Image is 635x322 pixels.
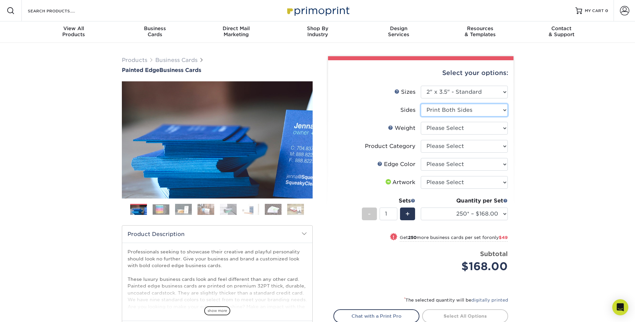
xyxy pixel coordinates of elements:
strong: Subtotal [480,250,508,257]
span: - [368,209,371,219]
a: Business Cards [155,57,197,63]
div: Sets [362,197,415,205]
img: Primoprint [284,3,351,18]
small: Get more business cards per set for [400,235,508,242]
div: Products [33,25,114,37]
div: Open Intercom Messenger [612,299,628,315]
a: View AllProducts [33,21,114,43]
span: Contact [521,25,602,31]
span: Painted Edge [122,67,159,73]
h1: Business Cards [122,67,313,73]
span: Direct Mail [195,25,277,31]
div: Select your options: [333,60,508,86]
div: $168.00 [426,258,508,274]
div: & Support [521,25,602,37]
img: Business Cards 07 [265,204,282,215]
span: Business [114,25,195,31]
div: Weight [388,124,415,132]
a: BusinessCards [114,21,195,43]
h2: Product Description [122,226,312,243]
img: Painted Edge 01 [122,45,313,235]
a: DesignServices [358,21,440,43]
input: SEARCH PRODUCTS..... [27,7,92,15]
img: Business Cards 02 [153,204,169,215]
a: Contact& Support [521,21,602,43]
span: 0 [605,8,608,13]
div: Industry [277,25,358,37]
span: only [489,235,508,240]
img: Business Cards 05 [220,204,237,215]
div: Sizes [394,88,415,96]
span: show more [204,306,230,315]
span: View All [33,25,114,31]
strong: 250 [408,235,417,240]
span: Design [358,25,440,31]
span: MY CART [585,8,604,14]
a: Products [122,57,147,63]
div: & Templates [440,25,521,37]
a: Resources& Templates [440,21,521,43]
div: Sides [400,106,415,114]
span: Resources [440,25,521,31]
div: Cards [114,25,195,37]
a: Painted EdgeBusiness Cards [122,67,313,73]
a: digitally printed [471,298,508,303]
div: Quantity per Set [421,197,508,205]
span: ! [393,234,394,241]
span: Shop By [277,25,358,31]
img: Business Cards 03 [175,204,192,215]
div: Edge Color [377,160,415,168]
small: The selected quantity will be [404,298,508,303]
img: Business Cards 01 [130,202,147,218]
div: Product Category [365,142,415,150]
span: + [405,209,410,219]
img: Business Cards 06 [242,204,259,215]
img: Business Cards 08 [287,204,304,215]
div: Services [358,25,440,37]
a: Shop ByIndustry [277,21,358,43]
div: Marketing [195,25,277,37]
a: Direct MailMarketing [195,21,277,43]
span: $49 [499,235,508,240]
div: Artwork [384,178,415,186]
img: Business Cards 04 [197,204,214,215]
